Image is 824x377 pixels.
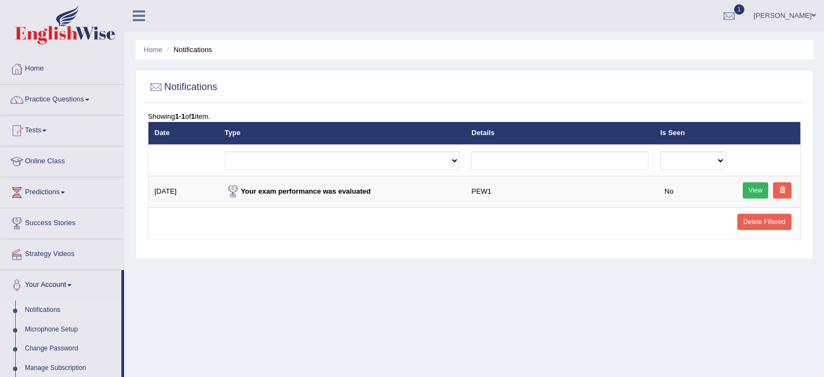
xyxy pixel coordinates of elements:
[1,270,121,297] a: Your Account
[154,129,170,137] a: Date
[660,186,678,197] span: No
[1,146,124,174] a: Online Class
[1,208,124,235] a: Success Stories
[471,129,495,137] a: Details
[1,116,124,143] a: Tests
[191,112,195,120] b: 1
[225,129,241,137] a: Type
[144,46,163,54] a: Home
[175,112,185,120] b: 1-1
[20,320,121,340] a: Microphone Setup
[660,129,685,137] a: Is Seen
[737,214,791,230] a: Delete Filtered
[20,301,121,320] a: Notifications
[148,111,801,122] div: Showing of item.
[1,239,124,266] a: Strategy Videos
[773,182,791,199] a: Delete
[743,182,769,199] a: View
[164,44,212,55] li: Notifications
[734,4,745,15] span: 1
[1,177,124,205] a: Predictions
[148,79,217,95] h2: Notifications
[148,176,219,207] td: [DATE]
[1,85,124,112] a: Practice Questions
[1,54,124,81] a: Home
[20,339,121,359] a: Change Password
[465,176,654,207] td: PEW1
[225,187,371,195] strong: Your exam performance was evaluated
